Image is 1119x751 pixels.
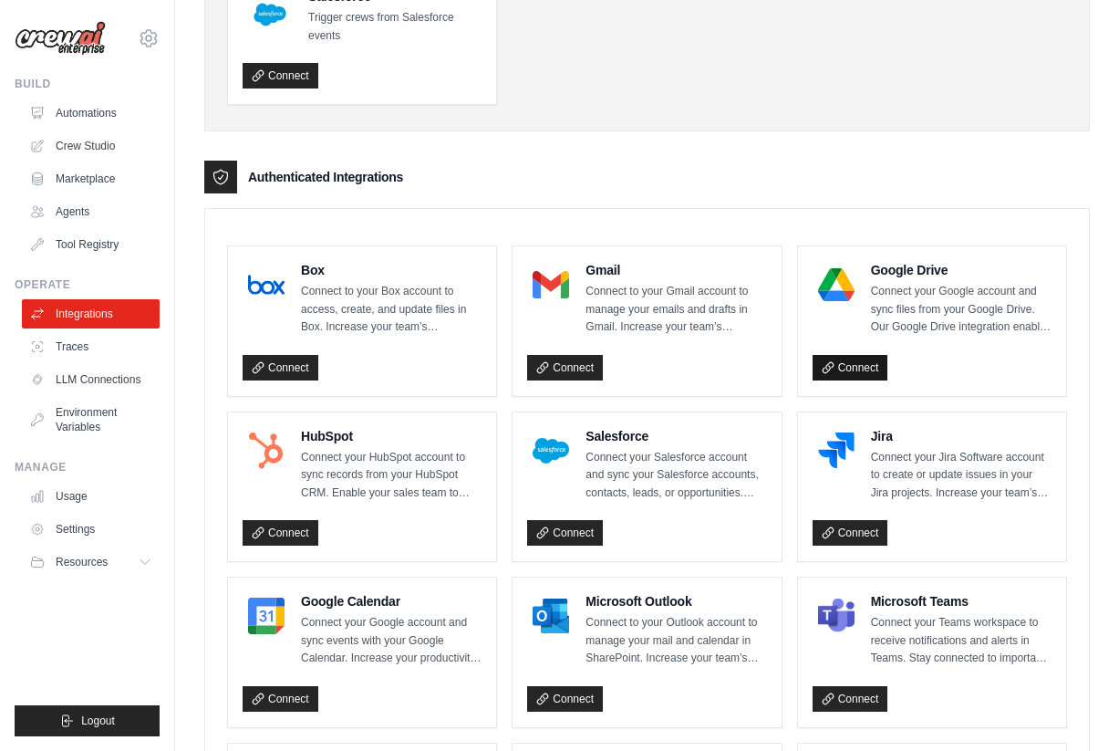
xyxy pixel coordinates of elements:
[22,515,160,544] a: Settings
[248,598,285,634] img: Google Calendar Logo
[301,427,482,445] h4: HubSpot
[301,261,482,279] h4: Box
[308,9,482,45] p: Trigger crews from Salesforce events
[527,686,603,712] a: Connect
[585,427,766,445] h4: Salesforce
[243,686,318,712] a: Connect
[871,283,1052,337] p: Connect your Google account and sync files from your Google Drive. Our Google Drive integration e...
[15,460,160,475] div: Manage
[871,592,1052,610] h4: Microsoft Teams
[56,555,108,569] span: Resources
[527,355,603,381] a: Connect
[871,427,1052,445] h4: Jira
[22,332,160,361] a: Traces
[585,449,766,503] p: Connect your Salesforce account and sync your Salesforce accounts, contacts, leads, or opportunit...
[301,449,482,503] p: Connect your HubSpot account to sync records from your HubSpot CRM. Enable your sales team to clo...
[15,705,160,736] button: Logout
[22,230,160,259] a: Tool Registry
[533,598,569,634] img: Microsoft Outlook Logo
[585,614,766,668] p: Connect to your Outlook account to manage your mail and calendar in SharePoint. Increase your tea...
[22,299,160,329] a: Integrations
[533,433,569,469] img: Salesforce Logo
[243,355,318,381] a: Connect
[871,261,1052,279] h4: Google Drive
[527,520,603,546] a: Connect
[22,164,160,193] a: Marketplace
[22,197,160,226] a: Agents
[585,283,766,337] p: Connect to your Gmail account to manage your emails and drafts in Gmail. Increase your team’s pro...
[22,482,160,511] a: Usage
[243,63,318,89] a: Connect
[243,520,318,546] a: Connect
[818,598,855,634] img: Microsoft Teams Logo
[871,449,1052,503] p: Connect your Jira Software account to create or update issues in your Jira projects. Increase you...
[248,168,403,186] h3: Authenticated Integrations
[22,131,160,161] a: Crew Studio
[15,77,160,91] div: Build
[22,398,160,442] a: Environment Variables
[15,21,106,56] img: Logo
[22,99,160,128] a: Automations
[813,355,888,381] a: Connect
[248,266,285,303] img: Box Logo
[585,592,766,610] h4: Microsoft Outlook
[22,365,160,394] a: LLM Connections
[813,686,888,712] a: Connect
[22,548,160,577] button: Resources
[301,283,482,337] p: Connect to your Box account to access, create, and update files in Box. Increase your team’s prod...
[585,261,766,279] h4: Gmail
[813,520,888,546] a: Connect
[15,277,160,292] div: Operate
[301,592,482,610] h4: Google Calendar
[301,614,482,668] p: Connect your Google account and sync events with your Google Calendar. Increase your productivity...
[533,266,569,303] img: Gmail Logo
[81,714,115,728] span: Logout
[818,433,855,469] img: Jira Logo
[248,433,285,469] img: HubSpot Logo
[818,266,855,303] img: Google Drive Logo
[871,614,1052,668] p: Connect your Teams workspace to receive notifications and alerts in Teams. Stay connected to impo...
